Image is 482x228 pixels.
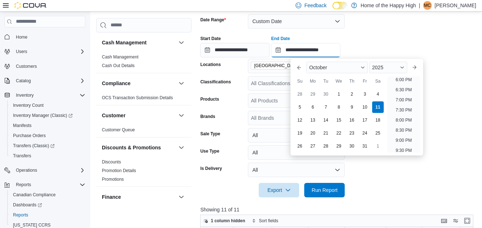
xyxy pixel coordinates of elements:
[177,79,186,88] button: Compliance
[294,75,306,87] div: Su
[393,136,415,145] li: 9:00 PM
[102,127,135,132] a: Customer Queue
[359,127,371,139] div: day-24
[10,111,85,120] span: Inventory Manager (Classic)
[1,61,88,71] button: Customers
[96,126,191,137] div: Customer
[346,75,358,87] div: Th
[249,216,281,225] button: Sort fields
[102,159,121,165] span: Discounts
[254,62,310,69] span: [GEOGRAPHIC_DATA] - The Shed District - Fire & Flower
[409,62,420,73] button: Next month
[10,101,47,110] a: Inventory Count
[359,75,371,87] div: Fr
[16,92,34,98] span: Inventory
[13,62,40,71] a: Customers
[13,153,31,159] span: Transfers
[16,34,27,40] span: Home
[424,1,431,10] span: MC
[333,114,345,126] div: day-15
[333,127,345,139] div: day-22
[248,128,345,142] button: All
[306,62,368,73] div: Button. Open the month selector. October is currently selected.
[102,193,176,201] button: Finance
[419,1,420,10] p: |
[13,192,56,198] span: Canadian Compliance
[10,101,85,110] span: Inventory Count
[451,216,460,225] button: Display options
[10,121,85,130] span: Manifests
[16,49,27,54] span: Users
[307,140,319,152] div: day-27
[16,182,31,188] span: Reports
[13,180,85,189] span: Reports
[320,75,332,87] div: Tu
[346,127,358,139] div: day-23
[294,140,306,152] div: day-26
[393,146,415,155] li: 9:30 PM
[393,75,415,84] li: 6:00 PM
[10,211,31,219] a: Reports
[7,110,88,120] a: Inventory Manager (Classic)
[359,101,371,113] div: day-10
[332,2,348,9] input: Dark Mode
[346,101,358,113] div: day-9
[1,47,88,57] button: Users
[294,127,306,139] div: day-19
[177,143,186,152] button: Discounts & Promotions
[263,183,295,197] span: Export
[13,76,85,85] span: Catalog
[1,165,88,175] button: Operations
[200,79,231,85] label: Classifications
[177,38,186,47] button: Cash Management
[102,193,121,201] h3: Finance
[13,33,30,41] a: Home
[333,88,345,100] div: day-1
[372,140,384,152] div: day-1
[96,93,191,105] div: Compliance
[13,32,85,41] span: Home
[307,114,319,126] div: day-13
[10,190,85,199] span: Canadian Compliance
[13,123,31,128] span: Manifests
[359,140,371,152] div: day-31
[346,88,358,100] div: day-2
[463,216,472,225] button: Enter fullscreen
[96,53,191,73] div: Cash Management
[1,180,88,190] button: Reports
[312,187,338,194] span: Run Report
[333,75,345,87] div: We
[293,62,305,73] button: Previous Month
[10,141,57,150] a: Transfers (Classic)
[7,120,88,131] button: Manifests
[10,152,34,160] a: Transfers
[271,43,340,57] input: Press the down key to enter a popover containing a calendar. Press the escape key to close the po...
[248,145,345,160] button: All
[10,190,59,199] a: Canadian Compliance
[102,80,176,87] button: Compliance
[307,88,319,100] div: day-29
[7,151,88,161] button: Transfers
[13,133,46,139] span: Purchase Orders
[393,126,415,135] li: 8:30 PM
[10,131,49,140] a: Purchase Orders
[96,158,191,187] div: Discounts & Promotions
[13,62,85,71] span: Customers
[393,106,415,114] li: 7:30 PM
[393,116,415,124] li: 8:00 PM
[177,111,186,120] button: Customer
[10,152,85,160] span: Transfers
[346,114,358,126] div: day-16
[102,112,125,119] h3: Customer
[10,201,45,209] a: Dashboards
[435,1,476,10] p: [PERSON_NAME]
[320,101,332,113] div: day-7
[359,114,371,126] div: day-17
[102,54,138,60] a: Cash Management
[200,166,222,171] label: Is Delivery
[201,216,248,225] button: 1 column hidden
[102,39,176,46] button: Cash Management
[10,121,34,130] a: Manifests
[13,91,36,100] button: Inventory
[200,62,221,67] label: Locations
